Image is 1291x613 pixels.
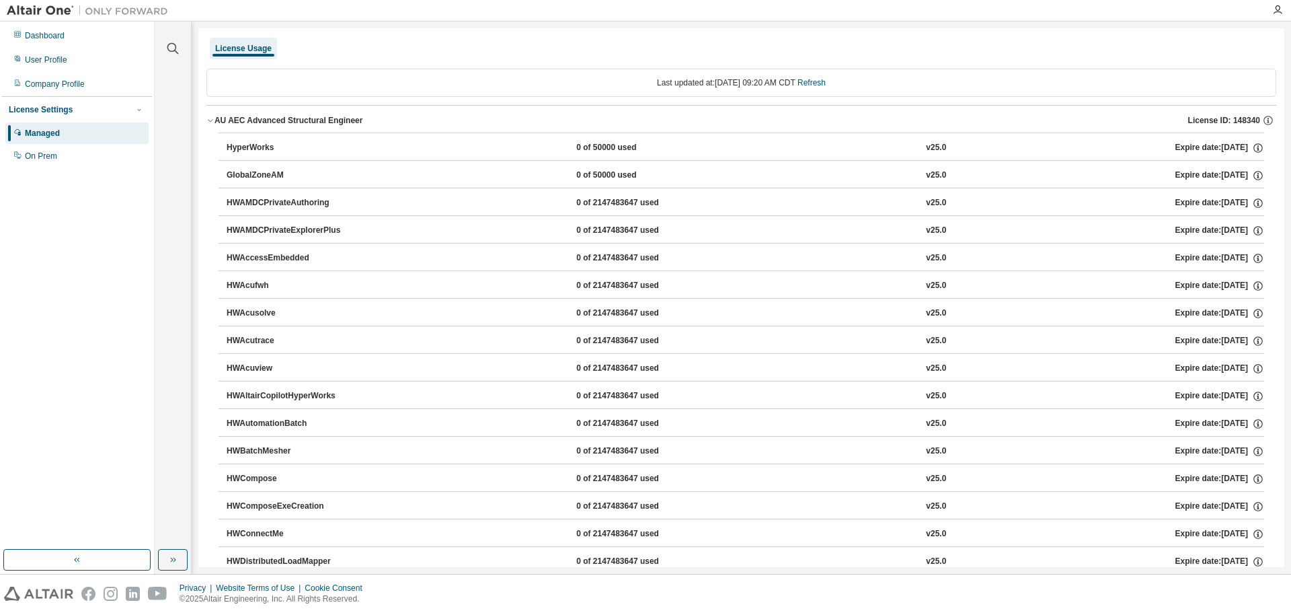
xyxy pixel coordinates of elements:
[926,197,946,209] div: v25.0
[1188,115,1260,126] span: License ID: 148340
[576,197,697,209] div: 0 of 2147483647 used
[227,170,348,182] div: GlobalZoneAM
[216,583,305,593] div: Website Terms of Use
[25,151,57,161] div: On Prem
[576,445,697,458] div: 0 of 2147483647 used
[227,445,348,458] div: HWBatchMesher
[926,445,946,458] div: v25.0
[227,326,1264,356] button: HWAcutrace0 of 2147483647 usedv25.0Expire date:[DATE]
[926,556,946,568] div: v25.0
[227,354,1264,384] button: HWAcuview0 of 2147483647 usedv25.0Expire date:[DATE]
[227,528,348,540] div: HWConnectMe
[7,4,175,17] img: Altair One
[227,492,1264,521] button: HWComposeExeCreation0 of 2147483647 usedv25.0Expire date:[DATE]
[214,115,363,126] div: AU AEC Advanced Structural Engineer
[180,583,216,593] div: Privacy
[926,390,946,402] div: v25.0
[1175,225,1264,237] div: Expire date: [DATE]
[25,30,65,41] div: Dashboard
[576,363,697,375] div: 0 of 2147483647 used
[1175,445,1264,458] div: Expire date: [DATE]
[926,225,946,237] div: v25.0
[227,547,1264,577] button: HWDistributedLoadMapper0 of 2147483647 usedv25.0Expire date:[DATE]
[206,69,1276,97] div: Last updated at: [DATE] 09:20 AM CDT
[1175,528,1264,540] div: Expire date: [DATE]
[1175,335,1264,347] div: Expire date: [DATE]
[1175,197,1264,209] div: Expire date: [DATE]
[576,142,697,154] div: 0 of 50000 used
[576,473,697,485] div: 0 of 2147483647 used
[227,244,1264,273] button: HWAccessEmbedded0 of 2147483647 usedv25.0Expire date:[DATE]
[926,418,946,430] div: v25.0
[797,78,826,87] a: Refresh
[576,528,697,540] div: 0 of 2147483647 used
[926,528,946,540] div: v25.0
[1175,363,1264,375] div: Expire date: [DATE]
[926,335,946,347] div: v25.0
[104,587,118,601] img: instagram.svg
[576,390,697,402] div: 0 of 2147483647 used
[227,142,348,154] div: HyperWorks
[25,128,60,139] div: Managed
[206,106,1276,135] button: AU AEC Advanced Structural EngineerLicense ID: 148340
[227,556,348,568] div: HWDistributedLoadMapper
[926,473,946,485] div: v25.0
[81,587,95,601] img: facebook.svg
[227,197,348,209] div: HWAMDCPrivateAuthoring
[576,556,697,568] div: 0 of 2147483647 used
[227,299,1264,328] button: HWAcusolve0 of 2147483647 usedv25.0Expire date:[DATE]
[227,473,348,485] div: HWCompose
[1175,501,1264,513] div: Expire date: [DATE]
[227,519,1264,549] button: HWConnectMe0 of 2147483647 usedv25.0Expire date:[DATE]
[926,170,946,182] div: v25.0
[227,271,1264,301] button: HWAcufwh0 of 2147483647 usedv25.0Expire date:[DATE]
[25,55,67,65] div: User Profile
[227,308,348,320] div: HWAcusolve
[227,382,1264,411] button: HWAltairCopilotHyperWorks0 of 2147483647 usedv25.0Expire date:[DATE]
[926,252,946,264] div: v25.0
[227,335,348,347] div: HWAcutrace
[576,501,697,513] div: 0 of 2147483647 used
[926,280,946,292] div: v25.0
[305,583,370,593] div: Cookie Consent
[227,363,348,375] div: HWAcuview
[926,363,946,375] div: v25.0
[215,43,272,54] div: License Usage
[926,501,946,513] div: v25.0
[1175,473,1264,485] div: Expire date: [DATE]
[227,188,1264,218] button: HWAMDCPrivateAuthoring0 of 2147483647 usedv25.0Expire date:[DATE]
[576,418,697,430] div: 0 of 2147483647 used
[148,587,167,601] img: youtube.svg
[25,79,85,89] div: Company Profile
[576,252,697,264] div: 0 of 2147483647 used
[227,252,348,264] div: HWAccessEmbedded
[227,418,348,430] div: HWAutomationBatch
[4,587,73,601] img: altair_logo.svg
[1175,308,1264,320] div: Expire date: [DATE]
[1175,418,1264,430] div: Expire date: [DATE]
[926,142,946,154] div: v25.0
[576,308,697,320] div: 0 of 2147483647 used
[926,308,946,320] div: v25.0
[227,161,1264,190] button: GlobalZoneAM0 of 50000 usedv25.0Expire date:[DATE]
[576,225,697,237] div: 0 of 2147483647 used
[9,104,73,115] div: License Settings
[227,225,348,237] div: HWAMDCPrivateExplorerPlus
[227,501,348,513] div: HWComposeExeCreation
[1175,170,1264,182] div: Expire date: [DATE]
[227,390,348,402] div: HWAltairCopilotHyperWorks
[227,409,1264,439] button: HWAutomationBatch0 of 2147483647 usedv25.0Expire date:[DATE]
[1175,556,1264,568] div: Expire date: [DATE]
[1175,142,1264,154] div: Expire date: [DATE]
[227,437,1264,466] button: HWBatchMesher0 of 2147483647 usedv25.0Expire date:[DATE]
[126,587,140,601] img: linkedin.svg
[1175,280,1264,292] div: Expire date: [DATE]
[227,216,1264,246] button: HWAMDCPrivateExplorerPlus0 of 2147483647 usedv25.0Expire date:[DATE]
[576,280,697,292] div: 0 of 2147483647 used
[576,170,697,182] div: 0 of 50000 used
[1175,252,1264,264] div: Expire date: [DATE]
[576,335,697,347] div: 0 of 2147483647 used
[227,133,1264,163] button: HyperWorks0 of 50000 usedv25.0Expire date:[DATE]
[1175,390,1264,402] div: Expire date: [DATE]
[227,464,1264,494] button: HWCompose0 of 2147483647 usedv25.0Expire date:[DATE]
